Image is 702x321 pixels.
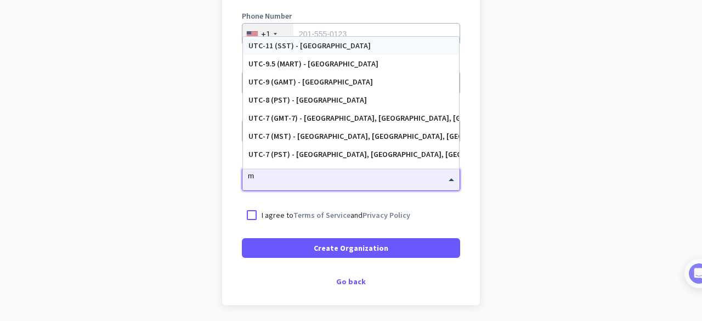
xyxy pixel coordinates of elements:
[248,59,454,69] div: UTC-9.5 (MART) - [GEOGRAPHIC_DATA]
[248,132,454,141] div: UTC-7 (MST) - [GEOGRAPHIC_DATA], [GEOGRAPHIC_DATA], [GEOGRAPHIC_DATA], [PERSON_NAME]
[242,157,460,165] label: Organization Time Zone
[363,210,410,220] a: Privacy Policy
[242,23,460,45] input: 201-555-0123
[293,210,350,220] a: Terms of Service
[314,243,388,254] span: Create Organization
[248,114,454,123] div: UTC-7 (GMT-7) - [GEOGRAPHIC_DATA], [GEOGRAPHIC_DATA], [GEOGRAPHIC_DATA][PERSON_NAME], [GEOGRAPHIC...
[242,60,322,68] label: Organization language
[261,29,270,40] div: +1
[243,37,459,168] div: Options List
[248,95,454,105] div: UTC-8 (PST) - [GEOGRAPHIC_DATA]
[262,210,410,221] p: I agree to and
[242,109,460,116] label: Organization Size (Optional)
[242,12,460,20] label: Phone Number
[242,238,460,258] button: Create Organization
[248,150,454,159] div: UTC-7 (PST) - [GEOGRAPHIC_DATA], [GEOGRAPHIC_DATA], [GEOGRAPHIC_DATA], [PERSON_NAME]
[248,77,454,87] div: UTC-9 (GAMT) - [GEOGRAPHIC_DATA]
[248,41,454,50] div: UTC-11 (SST) - [GEOGRAPHIC_DATA]
[242,278,460,285] div: Go back
[248,168,454,177] div: UTC-6 (CST) - [GEOGRAPHIC_DATA], [GEOGRAPHIC_DATA], [GEOGRAPHIC_DATA], [GEOGRAPHIC_DATA]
